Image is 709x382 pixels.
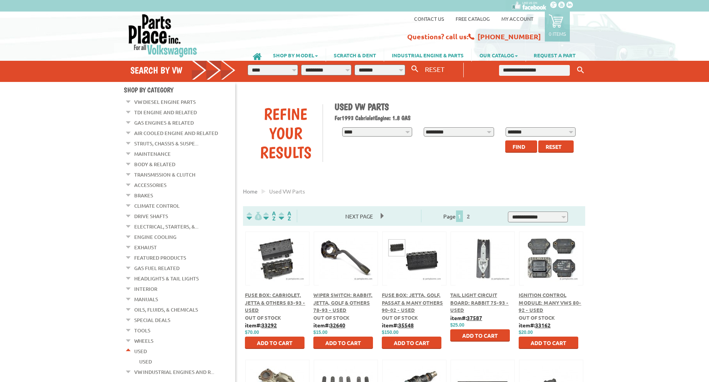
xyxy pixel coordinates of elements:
a: Air Cooled Engine and Related [134,128,218,138]
button: Add to Cart [519,337,578,349]
h4: Search by VW [130,65,236,76]
a: Climate Control [134,201,180,211]
a: Fuse Box: Cabriolet, Jetta & Others 83-93 - Used [245,292,305,313]
button: Find [505,140,537,153]
a: Body & Related [134,159,175,169]
span: Add to Cart [325,339,361,346]
a: Drive Shafts [134,211,168,221]
a: Special Deals [134,315,170,325]
a: SCRATCH & DENT [326,48,384,62]
span: $70.00 [245,330,259,335]
a: Used [134,346,147,356]
a: VW Industrial Engines and R... [134,367,214,377]
a: Fuse Box: Jetta, Golf, Passat & Many Others 90-02 - USED [382,292,443,313]
button: RESET [422,63,448,75]
a: Home [243,188,258,195]
span: Next Page [338,210,381,222]
a: Transmission & Clutch [134,170,195,180]
span: 1 [456,210,463,222]
span: Add to Cart [257,339,293,346]
a: OUR CATALOG [472,48,526,62]
a: My Account [501,15,533,22]
b: item#: [382,322,414,329]
a: INDUSTRIAL ENGINE & PARTS [384,48,471,62]
span: used VW parts [269,188,305,195]
a: Used [139,357,152,367]
b: item#: [450,314,482,321]
a: Brakes [134,190,153,200]
button: Add to Cart [245,337,305,349]
img: Sort by Sales Rank [277,212,293,220]
a: Gas Fuel Related [134,263,180,273]
b: item#: [313,322,345,329]
button: Add to Cart [313,337,373,349]
a: TDI Engine and Related [134,107,197,117]
button: Search By VW... [408,63,421,75]
img: Parts Place Inc! [128,13,198,58]
div: Page [421,210,494,222]
u: 37587 [467,314,482,321]
a: Oils, Fluids, & Chemicals [134,305,198,315]
a: Featured Products [134,253,186,263]
span: Out of stock [519,314,555,321]
a: Contact us [414,15,444,22]
span: Add to Cart [531,339,566,346]
button: Add to Cart [382,337,441,349]
a: REQUEST A PART [526,48,583,62]
a: Struts, Chassis & Suspe... [134,138,198,148]
b: item#: [519,322,551,329]
button: Add to Cart [450,329,510,342]
u: 33162 [535,322,551,329]
a: Interior [134,284,157,294]
a: Accessories [134,180,166,190]
button: Reset [538,140,574,153]
u: 33292 [261,322,277,329]
a: Electrical, Starters, &... [134,222,198,232]
a: Manuals [134,294,158,304]
p: 0 items [549,30,566,37]
span: For [335,114,341,122]
div: Refine Your Results [249,104,323,162]
span: RESET [425,65,444,73]
img: Sort by Headline [262,212,277,220]
a: 0 items [545,12,570,42]
span: Engine: 1.8 GAS [375,114,411,122]
a: Engine Cooling [134,232,176,242]
h1: Used VW Parts [335,101,580,112]
span: Out of stock [382,314,418,321]
span: Reset [546,143,562,150]
img: filterpricelow.svg [246,212,262,220]
u: 32640 [330,322,345,329]
span: $25.00 [450,322,464,328]
u: 35548 [398,322,414,329]
h4: Shop By Category [124,86,235,94]
b: item#: [245,322,277,329]
a: Wheels [134,336,153,346]
a: Next Page [338,213,381,220]
span: Out of stock [313,314,350,321]
a: Tail Light Circuit Board: Rabbit 75-93 - Used [450,292,509,313]
a: SHOP BY MODEL [265,48,326,62]
a: Wiper Switch: Rabbit, Jetta, Golf & Others 78-93 - Used [313,292,373,313]
a: 2 [465,213,472,220]
span: Add to Cart [394,339,429,346]
span: $15.00 [313,330,328,335]
a: VW Diesel Engine Parts [134,97,196,107]
h2: 1993 Cabriolet [335,114,580,122]
a: Tools [134,325,150,335]
a: Free Catalog [456,15,490,22]
a: Maintenance [134,149,171,159]
a: Headlights & Tail Lights [134,274,199,284]
span: Add to Cart [462,332,498,339]
span: $150.00 [382,330,398,335]
span: Find [513,143,525,150]
span: $20.00 [519,330,533,335]
span: Out of stock [245,314,281,321]
a: Gas Engines & Related [134,118,194,128]
a: Exhaust [134,242,157,252]
a: Ignition Control Module: Many VWs 80-92 - Used [519,292,581,313]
